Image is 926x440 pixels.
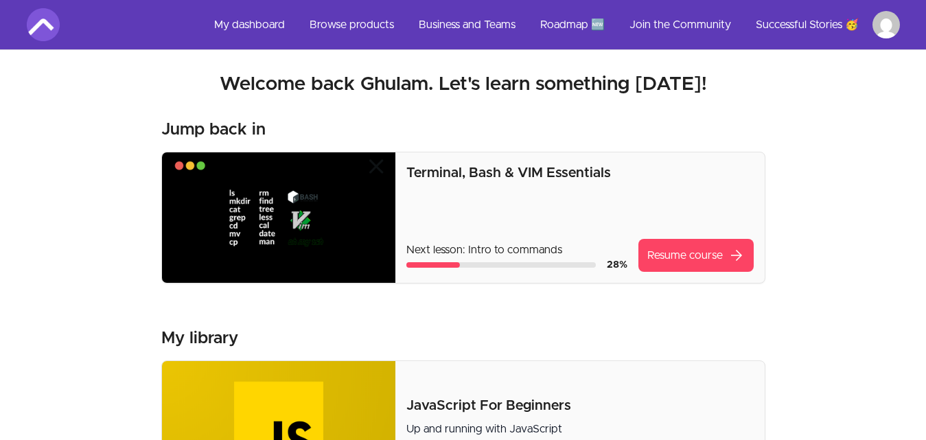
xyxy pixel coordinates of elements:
[406,421,753,437] p: Up and running with JavaScript
[406,396,753,415] p: JavaScript For Beginners
[299,8,405,41] a: Browse products
[408,8,526,41] a: Business and Teams
[203,8,900,41] nav: Main
[728,247,745,264] span: arrow_forward
[406,262,595,268] div: Course progress
[607,260,627,270] span: 28 %
[529,8,616,41] a: Roadmap 🆕
[27,72,900,97] h2: Welcome back Ghulam. Let's learn something [DATE]!
[406,163,753,183] p: Terminal, Bash & VIM Essentials
[638,239,754,272] a: Resume coursearrow_forward
[406,242,627,258] p: Next lesson: Intro to commands
[27,8,60,41] img: Amigoscode logo
[618,8,742,41] a: Join the Community
[203,8,296,41] a: My dashboard
[872,11,900,38] img: Profile image for Ghulam Nadeem Hassan M
[161,119,266,141] h3: Jump back in
[745,8,870,41] a: Successful Stories 🥳
[161,327,238,349] h3: My library
[162,152,396,283] img: Product image for Terminal, Bash & VIM Essentials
